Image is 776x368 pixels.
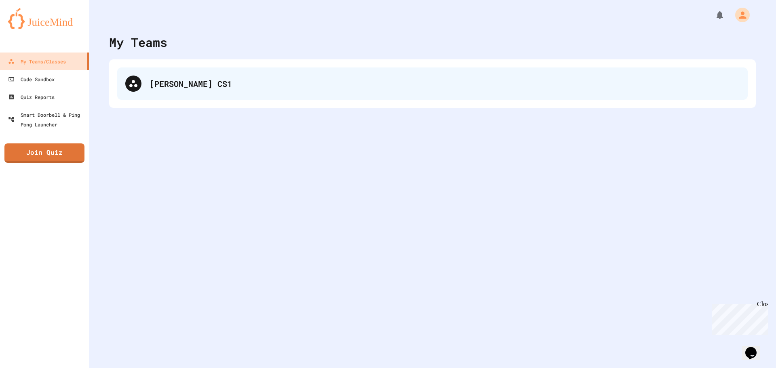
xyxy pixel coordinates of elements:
div: Quiz Reports [8,92,55,102]
div: My Teams/Classes [8,57,66,66]
div: [PERSON_NAME] CS1 [117,67,748,100]
img: logo-orange.svg [8,8,81,29]
div: Smart Doorbell & Ping Pong Launcher [8,110,86,129]
iframe: chat widget [709,301,768,335]
div: My Notifications [700,8,727,22]
div: [PERSON_NAME] CS1 [150,78,740,90]
a: Join Quiz [4,143,84,163]
div: Code Sandbox [8,74,55,84]
div: My Account [727,6,752,24]
iframe: chat widget [742,336,768,360]
div: Chat with us now!Close [3,3,56,51]
div: My Teams [109,33,167,51]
